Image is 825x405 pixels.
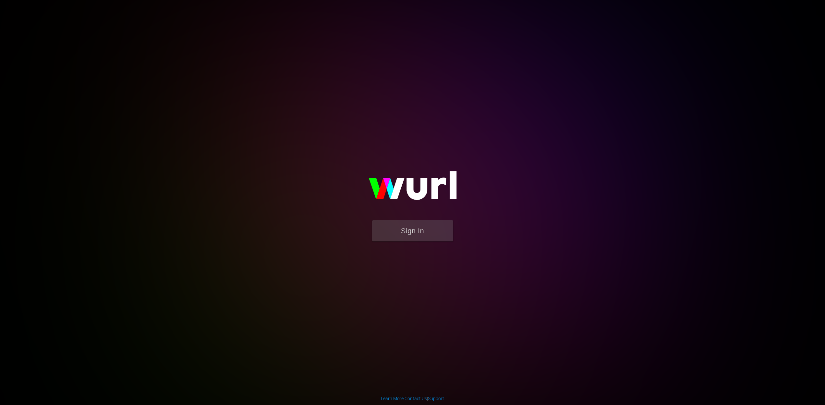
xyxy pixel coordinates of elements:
a: Learn More [381,396,404,401]
a: Support [428,396,444,401]
a: Contact Us [405,396,427,401]
div: | | [381,395,444,402]
img: wurl-logo-on-black-223613ac3d8ba8fe6dc639794a292ebdb59501304c7dfd60c99c58986ef67473.svg [348,157,477,220]
button: Sign In [372,220,453,241]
